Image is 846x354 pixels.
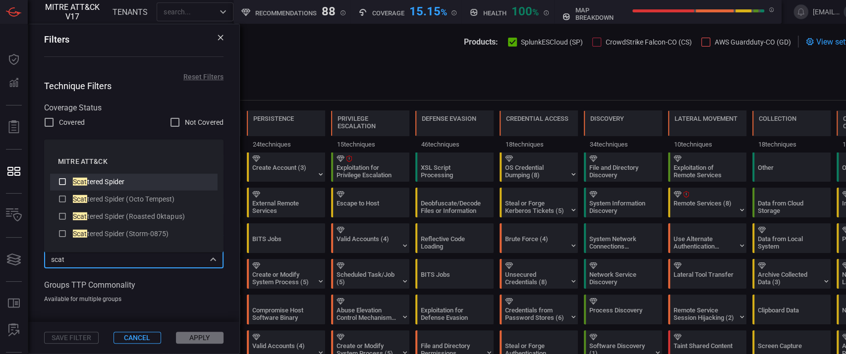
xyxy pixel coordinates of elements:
[113,7,148,17] span: TENANTS
[500,295,578,324] div: T1555: Credentials from Password Stores
[185,117,224,128] span: Not Covered
[73,212,87,220] span: Scat
[521,38,582,46] span: SplunkESCloud (SP)
[605,38,691,46] span: CrowdStrike Falcon-CO (CS)
[415,136,494,152] div: 46 techniques
[584,295,662,324] div: T1057: Process Discovery
[247,188,325,217] div: T1133: External Remote Services
[247,110,325,152] div: TA0003: Persistence
[589,271,651,286] div: Network Service Discovery
[674,306,735,321] div: Remote Service Session Hijacking (2)
[163,152,241,182] div: T1129: Shared Modules
[322,4,336,16] div: 88
[47,253,204,265] input: Select Groups
[506,115,568,122] div: Credential Access
[50,225,218,243] li: Scattered Spider (Storm-0875)
[590,115,624,122] div: Discovery
[441,7,447,17] span: %
[2,48,26,71] button: Dashboard
[409,4,447,16] div: 15.15
[252,235,314,250] div: BITS Jobs
[668,188,746,217] div: T1021: Remote Services
[44,34,69,45] h3: Filters
[812,8,840,16] span: [EMAIL_ADDRESS][PERSON_NAME][DOMAIN_NAME]
[752,110,831,152] div: TA0009: Collection
[252,164,314,179] div: Create Account (3)
[59,117,85,128] span: Covered
[505,200,567,214] div: Steal or Forge Kerberos Tickets (5)
[575,6,627,21] h5: map breakdown
[255,9,317,17] h5: Recommendations
[331,152,409,182] div: T1068: Exploitation for Privilege Escalation
[45,2,100,21] span: MITRE ATT&CK V17
[163,188,241,217] div: T1203: Exploitation for Client Execution
[247,223,325,253] div: T1197: BITS Jobs
[73,195,87,203] span: Scat
[163,223,241,253] div: T1047: Windows Management Instrumentation
[589,164,651,179] div: File and Directory Discovery
[592,37,691,47] button: CrowdStrike Falcon-CO (CS)
[752,152,831,182] div: Other
[714,38,790,46] span: AWS Guardduty-CO (GD)
[87,195,174,203] span: tered Spider (Octo Tempest)
[674,235,735,250] div: Use Alternate Authentication Material (4)
[532,7,539,17] span: %
[247,136,325,152] div: 24 techniques
[500,136,578,152] div: 18 techniques
[752,188,831,217] div: T1530: Data from Cloud Storage
[500,259,578,289] div: T1552: Unsecured Credentials
[500,188,578,217] div: T1558: Steal or Forge Kerberos Tickets
[2,318,26,342] button: ALERT ANALYSIS
[668,152,746,182] div: T1210: Exploitation of Remote Services
[701,37,790,47] button: AWS Guardduty-CO (GD)
[421,271,483,286] div: BITS Jobs
[584,152,662,182] div: T1083: File and Directory Discovery
[2,292,26,315] button: Rule Catalog
[247,259,325,289] div: T1543: Create or Modify System Process
[331,188,409,217] div: T1611: Escape to Host
[73,178,87,186] span: Scat
[668,223,746,253] div: T1550: Use Alternate Authentication Material
[674,164,735,179] div: Exploitation of Remote Services
[584,223,662,253] div: T1049: System Network Connections Discovery
[163,295,241,324] div: T1204: User Execution
[758,306,820,321] div: Clipboard Data
[2,159,26,183] button: MITRE - Detection Posture
[589,235,651,250] div: System Network Connections Discovery
[483,9,507,17] h5: Health
[752,259,831,289] div: T1560: Archive Collected Data
[206,253,220,266] button: Close
[422,115,476,122] div: Defense Evasion
[668,110,746,152] div: TA0008: Lateral Movement
[415,223,494,253] div: T1620: Reflective Code Loading
[584,188,662,217] div: T1082: System Information Discovery
[752,223,831,253] div: T1005: Data from Local System
[675,115,737,122] div: Lateral Movement
[252,306,314,321] div: Compromise Host Software Binary
[331,136,409,152] div: 15 techniques
[674,271,735,286] div: Lateral Tool Transfer
[337,200,398,214] div: Escape to Host
[44,81,224,91] h4: Technique Filters
[752,295,831,324] div: T1115: Clipboard Data
[415,188,494,217] div: T1140: Deobfuscate/Decode Files or Information
[421,306,483,321] div: Exploitation for Defense Evasion
[511,4,539,16] div: 100
[415,110,494,152] div: TA0005: Defense Evasion
[505,235,567,250] div: Brute Force (4)
[421,164,483,179] div: XSL Script Processing
[163,259,241,289] div: T1059: Command and Scripting Interpreter
[500,152,578,182] div: T1003: OS Credential Dumping
[758,271,820,286] div: Archive Collected Data (3)
[87,230,169,238] span: tered Spider (Storm-0875)
[247,295,325,324] div: T1554: Compromise Host Software Binary
[464,37,498,47] span: Products:
[2,248,26,271] button: Cards
[758,164,820,179] div: Other
[2,71,26,95] button: Detections
[44,296,121,303] span: Available for multiple groups
[505,306,567,321] div: Credentials from Password Stores (6)
[331,223,409,253] div: T1078: Valid Accounts
[50,208,218,225] li: Scattered Spider (Roasted 0ktapus)
[589,306,651,321] div: Process Discovery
